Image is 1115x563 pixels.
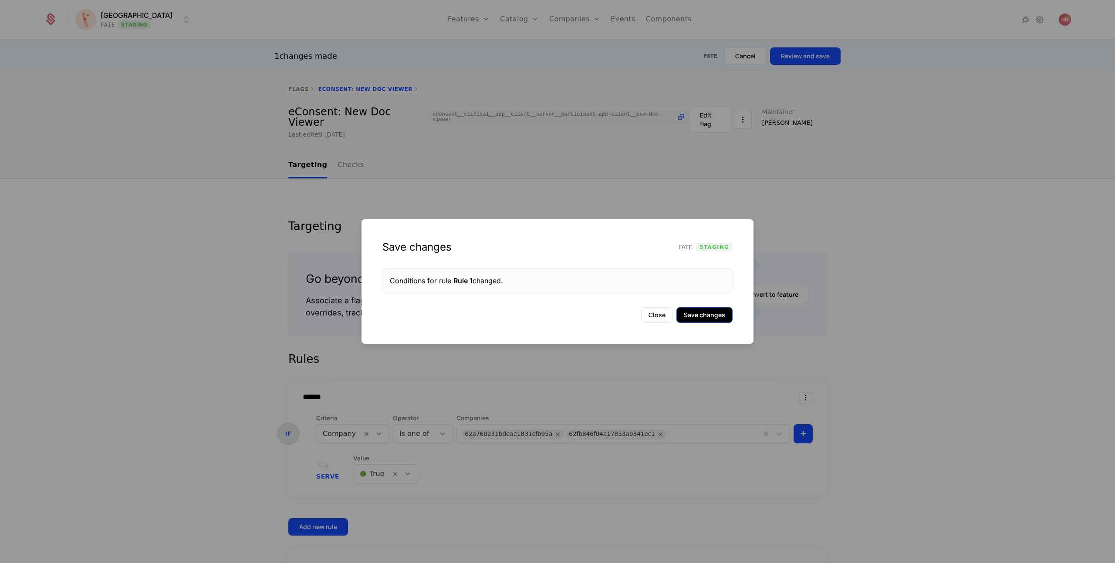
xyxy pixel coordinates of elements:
[679,243,693,251] span: FATE
[382,240,452,254] div: Save changes
[676,307,733,323] button: Save changes
[453,276,473,285] span: Rule 1
[696,243,733,251] span: Staging
[641,307,673,323] button: Close
[390,275,725,286] div: Conditions for rule changed.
